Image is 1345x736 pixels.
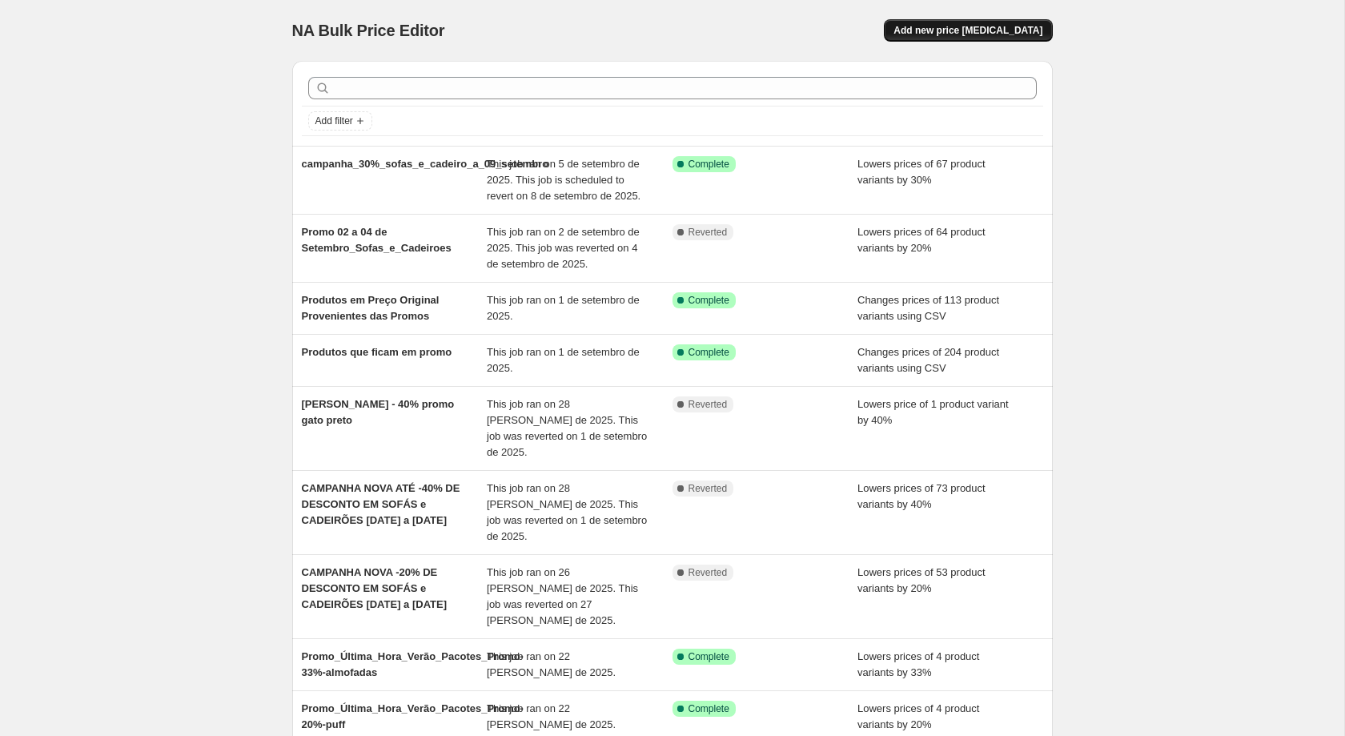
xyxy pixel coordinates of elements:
[857,482,986,510] span: Lowers prices of 73 product variants by 40%
[689,158,729,171] span: Complete
[487,398,647,458] span: This job ran on 28 [PERSON_NAME] de 2025. This job was reverted on 1 de setembro de 2025.
[857,702,979,730] span: Lowers prices of 4 product variants by 20%
[315,115,353,127] span: Add filter
[302,346,452,358] span: Produtos que ficam em promo
[689,226,728,239] span: Reverted
[302,650,524,678] span: Promo_Última_Hora_Verão_Pacotes_Promo-33%-almofadas
[689,346,729,359] span: Complete
[487,650,616,678] span: This job ran on 22 [PERSON_NAME] de 2025.
[487,294,640,322] span: This job ran on 1 de setembro de 2025.
[308,111,372,131] button: Add filter
[302,702,524,730] span: Promo_Última_Hora_Verão_Pacotes_Promo-20%-puff
[487,702,616,730] span: This job ran on 22 [PERSON_NAME] de 2025.
[487,226,640,270] span: This job ran on 2 de setembro de 2025. This job was reverted on 4 de setembro de 2025.
[689,566,728,579] span: Reverted
[857,398,1009,426] span: Lowers price of 1 product variant by 40%
[857,294,999,322] span: Changes prices of 113 product variants using CSV
[302,226,452,254] span: Promo 02 a 04 de Setembro_Sofas_e_Cadeiroes
[893,24,1042,37] span: Add new price [MEDICAL_DATA]
[689,482,728,495] span: Reverted
[884,19,1052,42] button: Add new price [MEDICAL_DATA]
[292,22,445,39] span: NA Bulk Price Editor
[302,398,455,426] span: [PERSON_NAME] - 40% promo gato preto
[302,482,460,526] span: CAMPANHA NOVA ATÉ -40% DE DESCONTO EM SOFÁS e CADEIRÕES [DATE] a [DATE]
[857,226,986,254] span: Lowers prices of 64 product variants by 20%
[857,158,986,186] span: Lowers prices of 67 product variants by 30%
[689,702,729,715] span: Complete
[857,346,999,374] span: Changes prices of 204 product variants using CSV
[487,346,640,374] span: This job ran on 1 de setembro de 2025.
[487,158,640,202] span: This job ran on 5 de setembro de 2025. This job is scheduled to revert on 8 de setembro de 2025.
[302,566,448,610] span: CAMPANHA NOVA -20% DE DESCONTO EM SOFÁS e CADEIRÕES [DATE] a [DATE]
[857,566,986,594] span: Lowers prices of 53 product variants by 20%
[689,398,728,411] span: Reverted
[487,482,647,542] span: This job ran on 28 [PERSON_NAME] de 2025. This job was reverted on 1 de setembro de 2025.
[689,294,729,307] span: Complete
[689,650,729,663] span: Complete
[302,158,549,170] span: campanha_30%_sofas_e_cadeiro_a_09_setembro
[487,566,638,626] span: This job ran on 26 [PERSON_NAME] de 2025. This job was reverted on 27 [PERSON_NAME] de 2025.
[857,650,979,678] span: Lowers prices of 4 product variants by 33%
[302,294,440,322] span: Produtos em Preço Original Provenientes das Promos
